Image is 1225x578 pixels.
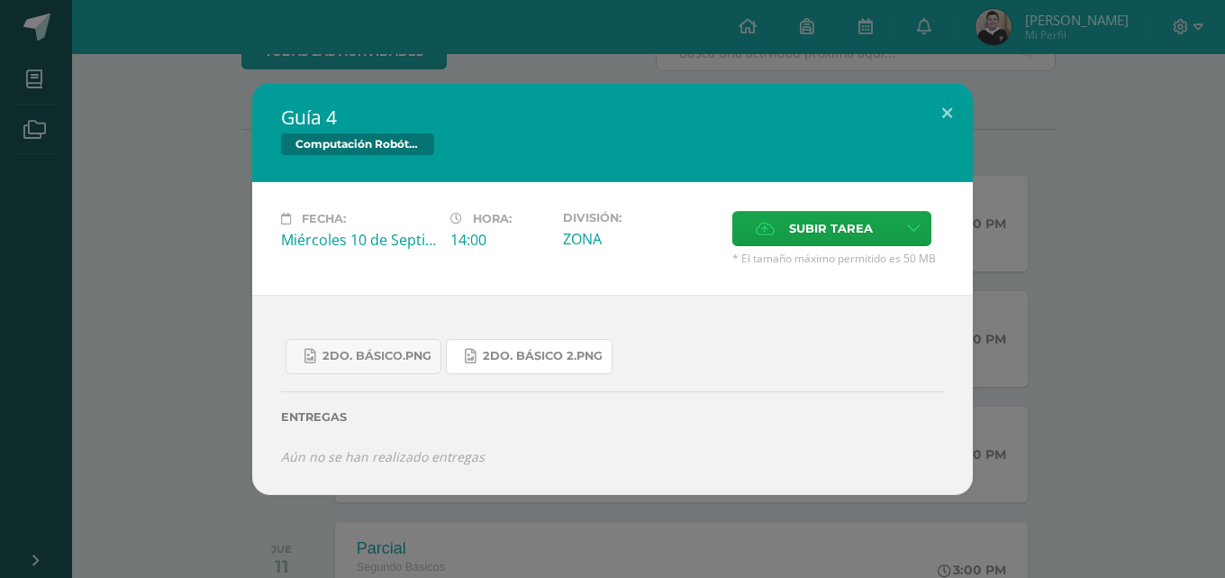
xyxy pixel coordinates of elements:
[483,349,603,363] span: 2do. Básico 2.png
[322,349,431,363] span: 2do. Básico.png
[732,251,944,266] span: * El tamaño máximo permitido es 50 MB
[473,212,512,225] span: Hora:
[281,105,944,130] h2: Guía 4
[281,410,944,424] label: Entregas
[286,339,441,374] a: 2do. Básico.png
[281,133,434,155] span: Computación Robótica
[281,230,436,250] div: Miércoles 10 de Septiembre
[563,211,718,225] label: División:
[450,230,549,250] div: 14:00
[789,212,873,245] span: Subir tarea
[921,83,973,144] button: Close (Esc)
[281,448,485,465] i: Aún no se han realizado entregas
[446,339,612,374] a: 2do. Básico 2.png
[302,212,346,225] span: Fecha:
[563,229,718,249] div: ZONA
